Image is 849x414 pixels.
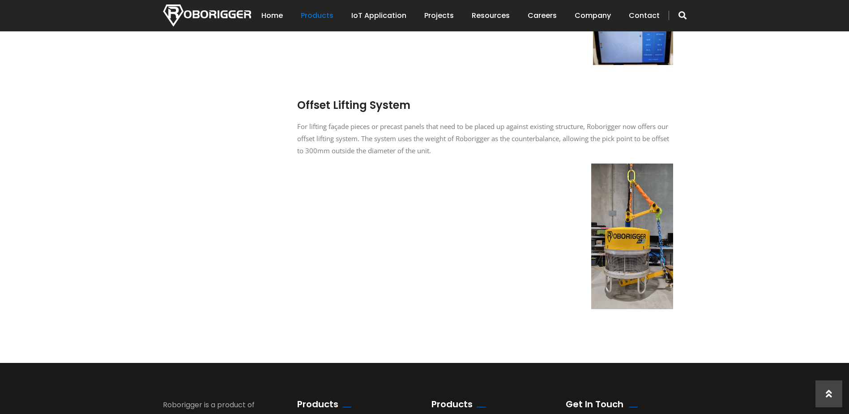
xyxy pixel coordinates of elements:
a: Products [301,2,333,30]
a: Projects [424,2,454,30]
a: Contact [629,2,660,30]
p: For lifting façade pieces or precast panels that need to be placed up against existing structure,... [297,121,673,157]
a: Resources [472,2,510,30]
a: Home [261,2,283,30]
a: IoT Application [351,2,406,30]
a: Careers [528,2,557,30]
h2: Offset Lifting System [297,98,673,113]
h2: Get In Touch [566,399,623,410]
h2: Products [431,399,473,410]
a: Company [575,2,611,30]
img: Nortech [163,4,251,26]
h2: Products [297,399,338,410]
